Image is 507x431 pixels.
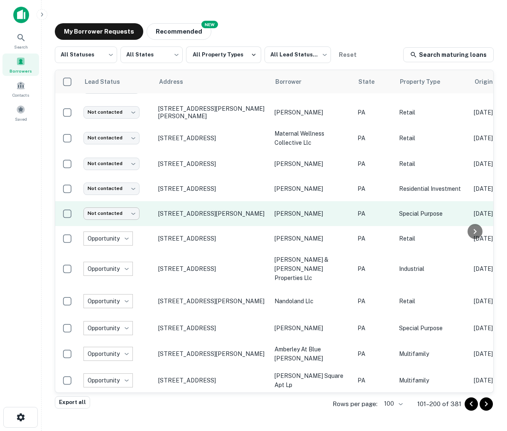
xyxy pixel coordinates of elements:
[381,398,404,410] div: 100
[358,376,391,385] p: PA
[83,132,140,144] div: Not contacted
[399,324,465,333] p: Special Purpose
[333,399,377,409] p: Rows per page:
[83,231,150,246] div: Opportunity
[10,68,32,74] span: Borrowers
[159,77,194,87] span: Address
[154,70,270,93] th: Address
[358,234,391,243] p: PA
[158,297,266,305] p: [STREET_ADDRESS][PERSON_NAME]
[358,264,391,273] p: PA
[358,324,391,333] p: PA
[274,159,349,168] p: [PERSON_NAME]
[274,345,349,363] p: amberley at blue [PERSON_NAME]
[158,265,266,273] p: [STREET_ADDRESS]
[465,397,478,411] button: Go to previous page
[55,396,90,409] button: Export all
[358,159,391,168] p: PA
[158,105,266,120] p: [STREET_ADDRESS][PERSON_NAME][PERSON_NAME]
[353,70,395,93] th: State
[395,70,470,93] th: Property Type
[275,77,312,87] span: Borrower
[158,134,266,142] p: [STREET_ADDRESS]
[334,46,361,63] button: Reset
[83,262,150,276] div: Opportunity
[83,294,150,308] div: Opportunity
[399,264,465,273] p: Industrial
[270,70,353,93] th: Borrower
[274,209,349,218] p: [PERSON_NAME]
[158,324,266,332] p: [STREET_ADDRESS]
[2,78,39,100] a: Contacts
[399,184,465,193] p: Residential Investment
[399,134,465,143] p: Retail
[12,92,29,98] span: Contacts
[358,134,391,143] p: PA
[15,116,27,122] span: Saved
[120,44,183,66] div: All States
[358,108,391,117] p: PA
[13,7,29,23] img: capitalize-icon.png
[465,365,507,404] div: Chat Widget
[274,371,349,390] p: [PERSON_NAME] square apt lp
[403,47,494,62] a: Search maturing loans
[158,377,266,384] p: [STREET_ADDRESS]
[84,77,131,87] span: Lead Status
[83,347,150,361] div: Opportunity
[358,349,391,358] p: PA
[399,297,465,306] p: Retail
[83,321,150,335] div: Opportunity
[274,129,349,147] p: maternal wellness collective llc
[399,209,465,218] p: Special Purpose
[83,183,140,195] div: Not contacted
[358,209,391,218] p: PA
[2,102,39,124] a: Saved
[274,184,349,193] p: [PERSON_NAME]
[158,350,266,358] p: [STREET_ADDRESS][PERSON_NAME]
[274,255,349,282] p: [PERSON_NAME] & [PERSON_NAME] properties llc
[158,235,266,242] p: [STREET_ADDRESS]
[158,210,266,217] p: [STREET_ADDRESS][PERSON_NAME]
[2,29,39,52] a: Search
[399,108,465,117] p: Retail
[274,234,349,243] p: [PERSON_NAME]
[55,23,143,40] button: My Borrower Requests
[358,184,391,193] p: PA
[2,54,39,76] a: Borrowers
[399,349,465,358] p: Multifamily
[147,23,211,40] button: Recommended
[201,21,218,28] div: NEW
[83,207,140,219] div: Not contacted
[79,70,154,93] th: Lead Status
[14,44,28,50] span: Search
[358,297,391,306] p: PA
[399,159,465,168] p: Retail
[274,297,349,306] p: nandoland llc
[83,373,150,387] div: Opportunity
[417,399,461,409] p: 101–200 of 381
[400,77,451,87] span: Property Type
[55,44,117,66] div: All Statuses
[83,158,140,170] div: Not contacted
[158,185,266,192] p: [STREET_ADDRESS]
[158,160,266,168] p: [STREET_ADDRESS]
[358,77,385,87] span: State
[399,376,465,385] p: Multifamily
[186,46,261,63] button: All Property Types
[274,108,349,117] p: [PERSON_NAME]
[83,106,140,118] div: Not contacted
[465,365,507,404] iframe: To enrich screen reader interactions, please activate Accessibility in Grammarly extension settings
[274,324,349,333] p: [PERSON_NAME]
[265,44,331,66] div: All Lead Statuses
[399,234,465,243] p: Retail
